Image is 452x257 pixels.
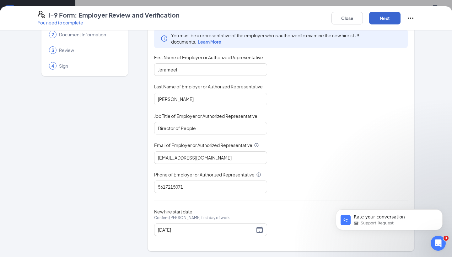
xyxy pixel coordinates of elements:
[444,236,449,241] span: 3
[51,31,54,38] span: 2
[431,236,446,251] iframe: Intercom live chat
[154,142,252,148] span: Email of Employer or Authorized Representative
[59,47,119,53] span: Review
[51,63,54,69] span: 4
[171,32,401,45] span: You must be a representative of the employer who is authorized to examine the new hire's I-9 docu...
[154,83,263,90] span: Last Name of Employer or Authorized Representative
[154,122,267,134] input: Enter job title
[38,11,45,18] svg: FormI9EVerifyIcon
[326,196,452,240] iframe: Intercom notifications message
[59,31,119,38] span: Document Information
[256,172,261,177] svg: Info
[154,208,230,227] span: New hire start date
[154,113,257,119] span: Job Title of Employer or Authorized Representative
[59,63,119,69] span: Sign
[48,11,180,19] h4: I-9 Form: Employer Review and Verification
[158,226,255,233] input: 08/25/2025
[38,19,180,26] p: You need to complete
[198,39,221,45] span: Learn More
[369,12,401,24] button: Next
[196,39,221,45] a: Learn More
[154,93,267,105] input: Enter your last name
[154,63,267,76] input: Enter your first name
[51,47,54,53] span: 3
[154,215,230,221] span: Confirm [PERSON_NAME] first day of work
[160,35,168,42] svg: Info
[154,171,255,178] span: Phone of Employer or Authorized Representative
[154,151,267,164] input: Enter your email address
[254,143,259,148] svg: Info
[407,14,414,22] svg: Ellipses
[331,12,363,24] button: Close
[154,54,263,60] span: First Name of Employer or Authorized Representative
[154,181,267,193] input: 10 digits only, e.g. "1231231234"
